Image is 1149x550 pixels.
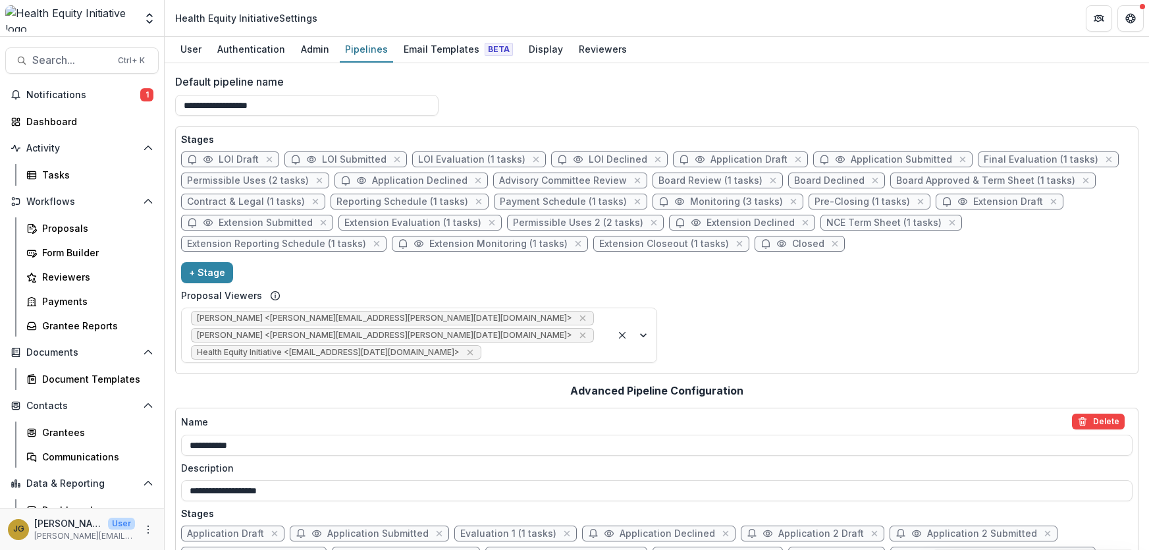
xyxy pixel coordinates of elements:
button: Open Data & Reporting [5,473,159,494]
div: Reviewers [574,40,632,59]
div: Payments [42,294,148,308]
span: Extension Reporting Schedule (1 tasks) [187,238,366,250]
span: Contract & Legal (1 tasks) [187,196,305,207]
nav: breadcrumb [170,9,323,28]
button: close [868,527,881,540]
button: close [766,174,780,187]
span: Workflows [26,196,138,207]
div: Remove Health Equity Initiative <healthequity@ascension.org> [464,346,477,359]
span: LOI Draft [219,154,259,165]
p: [PERSON_NAME][EMAIL_ADDRESS][PERSON_NAME][DATE][DOMAIN_NAME] [34,530,135,542]
div: User [175,40,207,59]
span: Contacts [26,400,138,412]
span: Extension Draft [973,196,1043,207]
span: Application Submitted [851,154,952,165]
span: Application Draft [187,528,264,539]
a: Authentication [212,37,290,63]
a: Email Templates Beta [398,37,518,63]
a: Admin [296,37,334,63]
span: Pre-Closing (1 tasks) [815,196,910,207]
span: NCE Term Sheet (1 tasks) [826,217,942,229]
button: close [472,195,485,208]
p: Stages [181,507,1133,520]
a: Proposals [21,217,159,239]
button: delete [1072,414,1125,429]
div: Grantees [42,426,148,439]
span: Documents [26,347,138,358]
span: Final Evaluation (1 tasks) [984,154,1098,165]
button: close [572,237,585,250]
button: close [956,153,969,166]
span: LOI Evaluation (1 tasks) [418,154,525,165]
button: close [868,174,882,187]
button: Partners [1086,5,1112,32]
span: Permissible Uses (2 tasks) [187,175,309,186]
button: close [787,195,800,208]
span: Notifications [26,90,140,101]
span: Closed [792,238,824,250]
a: User [175,37,207,63]
button: close [485,216,498,229]
span: Health Equity Initiative <[EMAIL_ADDRESS][DATE][DOMAIN_NAME]> [197,348,460,357]
span: Extension Monitoring (1 tasks) [429,238,568,250]
div: Admin [296,40,334,59]
span: Board Review (1 tasks) [658,175,762,186]
button: Open Contacts [5,395,159,416]
span: Board Declined [794,175,865,186]
button: close [433,527,446,540]
span: Activity [26,143,138,154]
div: Dashboard [42,503,148,517]
button: close [1102,153,1115,166]
button: close [1041,527,1054,540]
button: close [390,153,404,166]
button: Notifications1 [5,84,159,105]
button: close [719,527,732,540]
span: Application Declined [372,175,468,186]
button: + Stage [181,262,233,283]
span: Beta [485,43,513,56]
a: Reviewers [574,37,632,63]
button: close [631,195,644,208]
span: Payment Schedule (1 tasks) [500,196,627,207]
h2: Advanced Pipeline Configuration [570,385,743,397]
button: close [1047,195,1060,208]
button: close [370,237,383,250]
div: Form Builder [42,246,148,260]
div: Reviewers [42,270,148,284]
span: Reporting Schedule (1 tasks) [336,196,468,207]
div: Document Templates [42,372,148,386]
button: close [647,216,660,229]
a: Pipelines [340,37,393,63]
span: Extension Evaluation (1 tasks) [344,217,481,229]
button: close [631,174,644,187]
span: Extension Submitted [219,217,313,229]
span: Application Draft [710,154,788,165]
a: Display [523,37,568,63]
a: Grantee Reports [21,315,159,337]
div: Jenna Grant [13,525,24,534]
span: Board Approved & Term Sheet (1 tasks) [896,175,1075,186]
span: Search... [32,54,110,67]
span: Permissible Uses 2 (2 tasks) [513,217,643,229]
button: Open entity switcher [140,5,159,32]
span: Data & Reporting [26,478,138,489]
a: Reviewers [21,266,159,288]
p: User [108,518,135,530]
button: close [946,216,959,229]
label: Proposal Viewers [181,289,262,302]
a: Form Builder [21,242,159,263]
a: Payments [21,290,159,312]
span: Application 2 Submitted [927,528,1037,539]
button: Get Help [1117,5,1144,32]
button: close [914,195,927,208]
div: Dashboard [26,115,148,128]
button: close [471,174,485,187]
button: close [651,153,664,166]
button: close [529,153,543,166]
div: Pipelines [340,40,393,59]
span: Monitoring (3 tasks) [690,196,783,207]
button: close [799,216,812,229]
span: Application Declined [620,528,715,539]
button: Search... [5,47,159,74]
a: Tasks [21,164,159,186]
